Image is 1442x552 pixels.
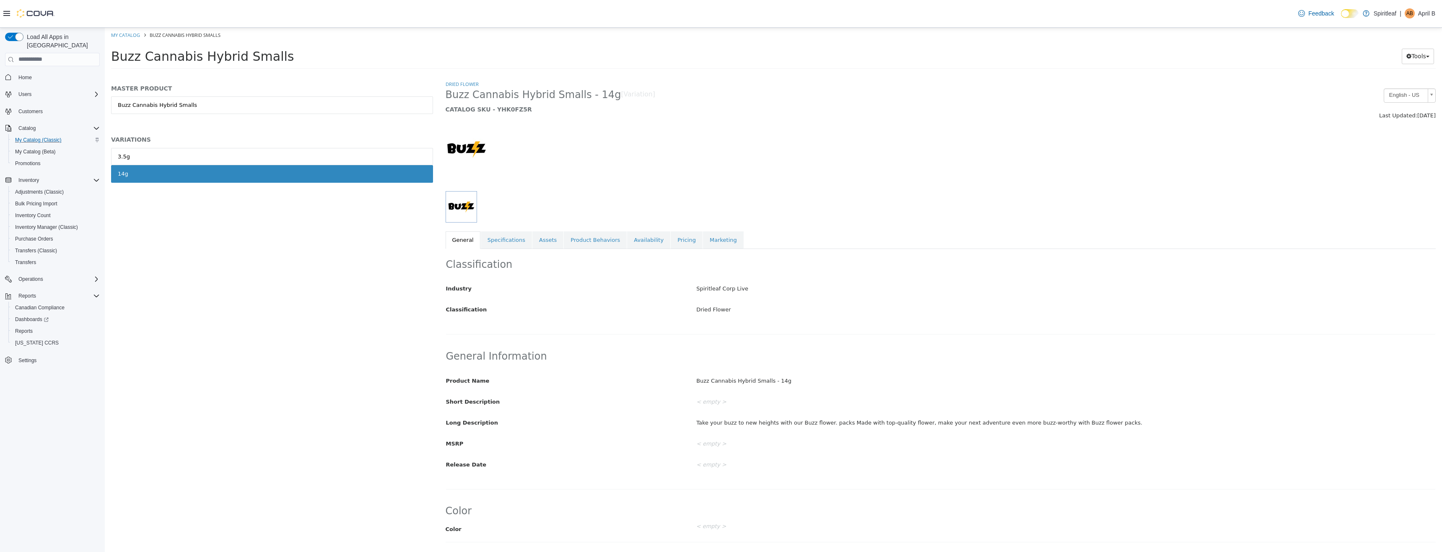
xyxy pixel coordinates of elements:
[15,291,100,301] span: Reports
[45,4,116,10] span: Buzz Cannabis Hybrid Smalls
[12,257,100,267] span: Transfers
[15,106,46,117] a: Customers
[15,291,39,301] button: Reports
[12,246,100,256] span: Transfers (Classic)
[585,275,1337,290] div: Dried Flower
[341,53,374,60] a: Dried Flower
[8,337,103,349] button: [US_STATE] CCRS
[12,303,68,313] a: Canadian Compliance
[15,89,35,99] button: Users
[341,279,382,285] span: Classification
[516,64,550,70] small: [Variation]
[15,355,100,365] span: Settings
[1274,85,1312,91] span: Last Updated:
[15,259,36,266] span: Transfers
[1374,8,1396,18] p: Spiritleaf
[18,74,32,81] span: Home
[15,72,100,83] span: Home
[8,146,103,158] button: My Catalog (Beta)
[12,234,57,244] a: Purchase Orders
[8,186,103,198] button: Adjustments (Classic)
[12,210,54,220] a: Inventory Count
[12,257,39,267] a: Transfers
[18,125,36,132] span: Catalog
[1308,9,1334,18] span: Feedback
[522,204,565,221] a: Availability
[341,477,1331,490] h2: Color
[15,316,49,323] span: Dashboards
[23,33,100,49] span: Load All Apps in [GEOGRAPHIC_DATA]
[12,314,100,324] span: Dashboards
[8,221,103,233] button: Inventory Manager (Classic)
[18,91,31,98] span: Users
[2,88,103,100] button: Users
[15,355,40,365] a: Settings
[18,357,36,364] span: Settings
[341,101,383,143] img: 150
[15,247,57,254] span: Transfers (Classic)
[598,204,639,221] a: Marketing
[12,222,81,232] a: Inventory Manager (Classic)
[8,245,103,257] button: Transfers (Classic)
[15,123,39,133] button: Catalog
[13,125,25,133] div: 3.5g
[2,290,103,302] button: Reports
[1279,61,1320,74] span: English - US
[15,137,62,143] span: My Catalog (Classic)
[12,222,100,232] span: Inventory Manager (Classic)
[15,274,100,284] span: Operations
[13,142,23,150] div: 14g
[15,189,64,195] span: Adjustments (Classic)
[12,199,61,209] a: Bulk Pricing Import
[1312,85,1331,91] span: [DATE]
[341,350,385,356] span: Product Name
[18,276,43,282] span: Operations
[12,303,100,313] span: Canadian Compliance
[12,147,100,157] span: My Catalog (Beta)
[15,328,33,334] span: Reports
[2,354,103,366] button: Settings
[1279,61,1331,75] a: English - US
[8,233,103,245] button: Purchase Orders
[6,108,328,116] h5: VARIATIONS
[6,57,328,65] h5: MASTER PRODUCT
[8,314,103,325] a: Dashboards
[341,78,1080,86] h5: CATALOG SKU - YHK0FZ5R
[566,204,598,221] a: Pricing
[12,158,44,168] a: Promotions
[15,224,78,231] span: Inventory Manager (Classic)
[8,134,103,146] button: My Catalog (Classic)
[585,346,1337,361] div: Buzz Cannabis Hybrid Smalls - 14g
[341,61,516,74] span: Buzz Cannabis Hybrid Smalls - 14g
[1295,5,1337,22] a: Feedback
[12,187,67,197] a: Adjustments (Classic)
[12,338,62,348] a: [US_STATE] CCRS
[17,9,54,18] img: Cova
[15,200,57,207] span: Bulk Pricing Import
[18,177,39,184] span: Inventory
[12,135,100,145] span: My Catalog (Classic)
[18,108,43,115] span: Customers
[459,204,522,221] a: Product Behaviors
[15,73,35,83] a: Home
[8,158,103,169] button: Promotions
[2,122,103,134] button: Catalog
[15,175,42,185] button: Inventory
[15,160,41,167] span: Promotions
[341,371,395,377] span: Short Description
[12,210,100,220] span: Inventory Count
[1341,9,1359,18] input: Dark Mode
[15,236,53,242] span: Purchase Orders
[15,123,100,133] span: Catalog
[8,325,103,337] button: Reports
[6,4,35,10] a: My Catalog
[2,174,103,186] button: Inventory
[585,254,1337,269] div: Spiritleaf Corp Live
[341,434,382,440] span: Release Date
[2,71,103,83] button: Home
[12,314,52,324] a: Dashboards
[12,338,100,348] span: Washington CCRS
[341,392,393,398] span: Long Description
[6,69,328,86] a: Buzz Cannabis Hybrid Smalls
[1400,8,1401,18] p: |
